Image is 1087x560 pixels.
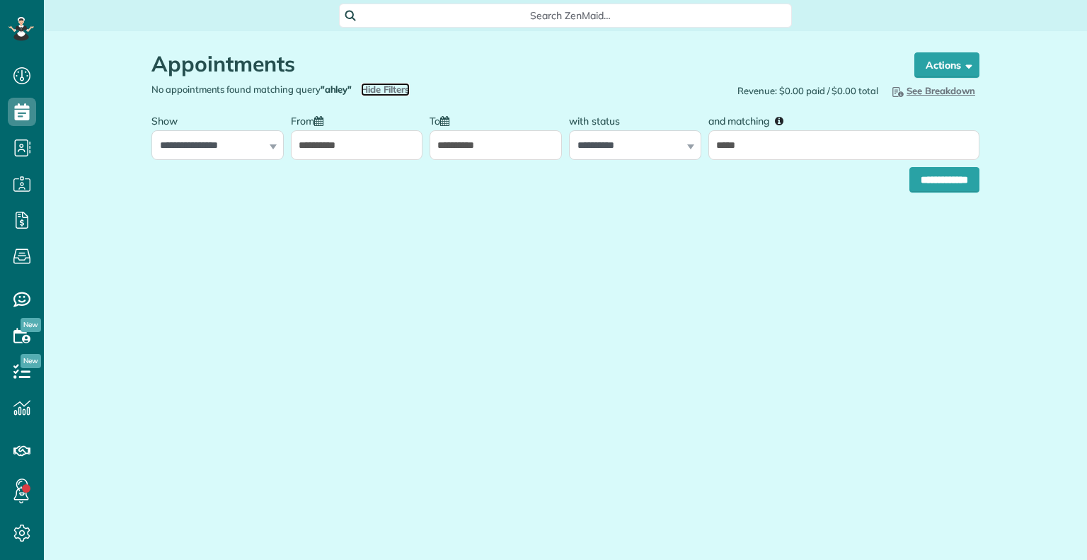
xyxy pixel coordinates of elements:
[361,84,410,95] a: Hide Filters
[141,83,565,96] div: No appointments found matching query
[885,83,979,98] button: See Breakdown
[430,107,456,133] label: To
[291,107,330,133] label: From
[21,318,41,332] span: New
[321,84,352,95] strong: "ahley"
[737,84,878,98] span: Revenue: $0.00 paid / $0.00 total
[361,83,410,96] span: Hide Filters
[914,52,979,78] button: Actions
[708,107,794,133] label: and matching
[890,85,975,96] span: See Breakdown
[151,52,887,76] h1: Appointments
[21,354,41,368] span: New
